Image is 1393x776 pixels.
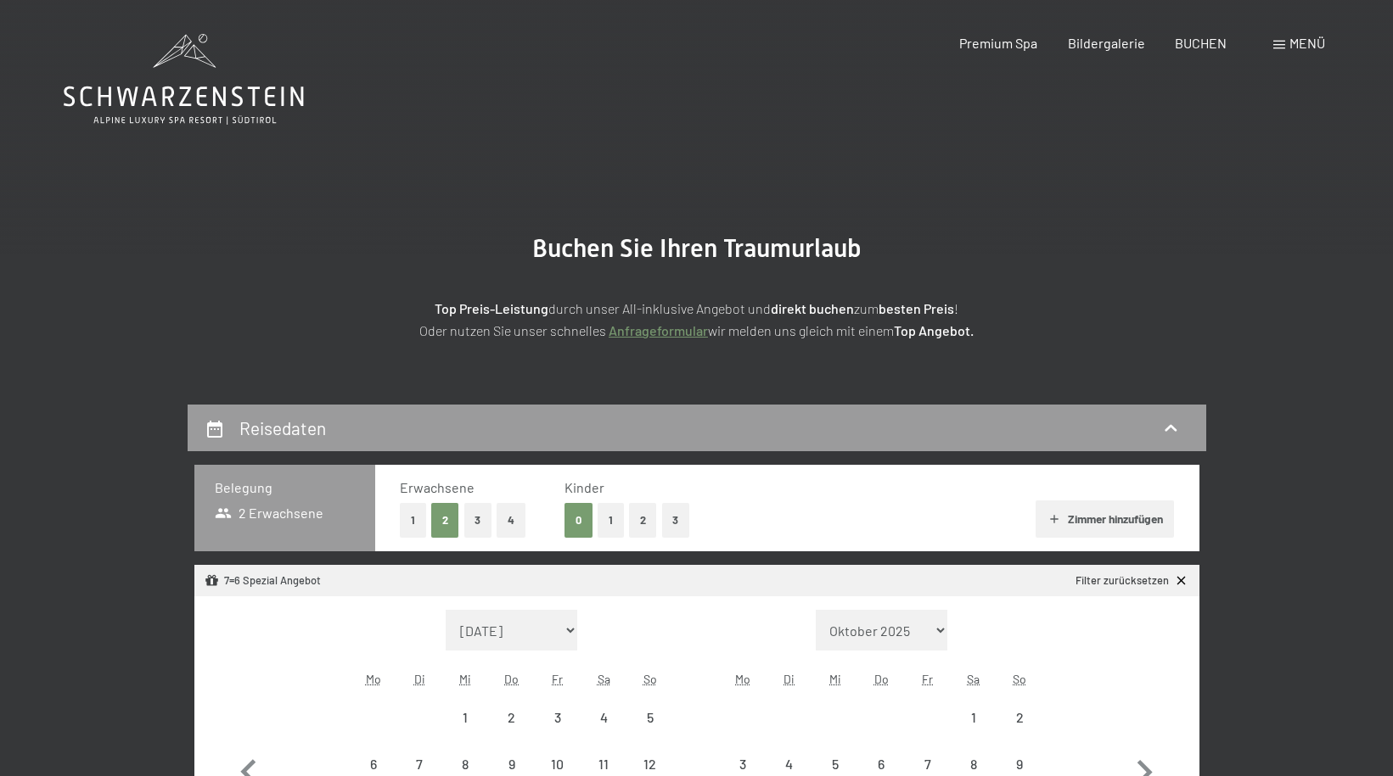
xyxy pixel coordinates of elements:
[952,711,995,753] div: 1
[489,695,535,740] div: Anreise nicht möglich
[535,695,581,740] div: Fri Oct 03 2025
[552,672,563,686] abbr: Freitag
[1013,672,1026,686] abbr: Sonntag
[582,711,625,753] div: 4
[784,672,795,686] abbr: Dienstag
[565,503,593,538] button: 0
[959,35,1037,51] a: Premium Spa
[1289,35,1325,51] span: Menü
[894,322,974,338] strong: Top Angebot.
[662,503,690,538] button: 3
[829,672,841,686] abbr: Mittwoch
[459,672,471,686] abbr: Mittwoch
[442,695,488,740] div: Wed Oct 01 2025
[951,695,997,740] div: Sat Nov 01 2025
[464,503,492,538] button: 3
[442,695,488,740] div: Anreise nicht möglich
[215,504,324,522] span: 2 Erwachsene
[1175,35,1227,51] a: BUCHEN
[535,695,581,740] div: Anreise nicht möglich
[629,503,657,538] button: 2
[444,711,486,753] div: 1
[205,573,321,589] div: 7=6 Spezial Angebot
[205,573,219,588] svg: Angebot/Paket
[598,503,624,538] button: 1
[997,695,1042,740] div: Anreise nicht möglich
[1036,500,1174,538] button: Zimmer hinzufügen
[626,695,672,740] div: Sun Oct 05 2025
[609,322,708,338] a: Anfrageformular
[628,711,671,753] div: 5
[414,672,425,686] abbr: Dienstag
[435,300,548,316] strong: Top Preis-Leistung
[239,417,326,438] h2: Reisedaten
[581,695,626,740] div: Anreise nicht möglich
[400,479,475,495] span: Erwachsene
[998,711,1041,753] div: 2
[532,233,862,263] span: Buchen Sie Ihren Traumurlaub
[491,711,533,753] div: 2
[771,300,854,316] strong: direkt buchen
[366,672,381,686] abbr: Montag
[565,479,604,495] span: Kinder
[598,672,610,686] abbr: Samstag
[643,672,657,686] abbr: Sonntag
[967,672,980,686] abbr: Samstag
[272,298,1121,341] p: durch unser All-inklusive Angebot und zum ! Oder nutzen Sie unser schnelles wir melden uns gleich...
[215,478,355,497] h3: Belegung
[489,695,535,740] div: Thu Oct 02 2025
[922,672,933,686] abbr: Freitag
[626,695,672,740] div: Anreise nicht möglich
[1076,573,1188,589] a: Filter zurücksetzen
[431,503,459,538] button: 2
[497,503,525,538] button: 4
[951,695,997,740] div: Anreise nicht möglich
[874,672,889,686] abbr: Donnerstag
[504,672,519,686] abbr: Donnerstag
[735,672,750,686] abbr: Montag
[536,711,579,753] div: 3
[581,695,626,740] div: Sat Oct 04 2025
[400,503,426,538] button: 1
[879,300,954,316] strong: besten Preis
[997,695,1042,740] div: Sun Nov 02 2025
[1068,35,1145,51] a: Bildergalerie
